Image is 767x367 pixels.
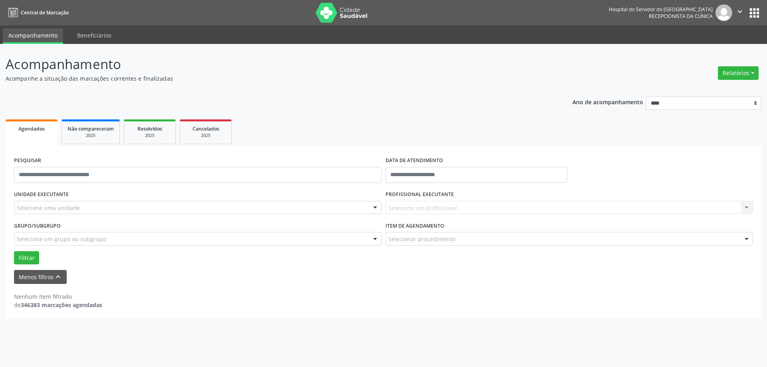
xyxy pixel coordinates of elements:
[21,301,102,309] strong: 346383 marcações agendadas
[17,204,80,212] span: Selecione uma unidade
[21,9,69,16] span: Central de Marcação
[14,155,41,167] label: PESQUISAR
[715,4,732,21] img: img
[6,54,535,74] p: Acompanhamento
[14,251,39,265] button: Filtrar
[17,235,106,243] span: Selecione um grupo ou subgrupo
[6,74,535,83] p: Acompanhe a situação das marcações correntes e finalizadas
[14,188,69,201] label: UNIDADE EXECUTANTE
[385,220,444,232] label: Item de agendamento
[68,133,114,139] div: 2025
[54,272,62,281] i: keyboard_arrow_up
[385,188,454,201] label: PROFISSIONAL EXECUTANTE
[186,133,226,139] div: 2025
[72,28,117,42] a: Beneficiários
[572,97,643,107] p: Ano de acompanhamento
[747,6,761,20] button: apps
[735,7,744,16] i: 
[6,6,69,19] a: Central de Marcação
[3,28,63,44] a: Acompanhamento
[385,155,443,167] label: DATA DE ATENDIMENTO
[718,66,759,80] button: Relatórios
[18,125,45,132] span: Agendados
[130,133,170,139] div: 2025
[14,270,67,284] button: Menos filtroskeyboard_arrow_up
[388,235,455,243] span: Selecionar procedimento
[14,220,61,232] label: Grupo/Subgrupo
[14,292,102,301] div: Nenhum item filtrado
[649,13,713,20] span: Recepcionista da clínica
[609,6,713,13] div: Hospital do Servidor do [GEOGRAPHIC_DATA]
[193,125,219,132] span: Cancelados
[137,125,162,132] span: Resolvidos
[732,4,747,21] button: 
[68,125,114,132] span: Não compareceram
[14,301,102,309] div: de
